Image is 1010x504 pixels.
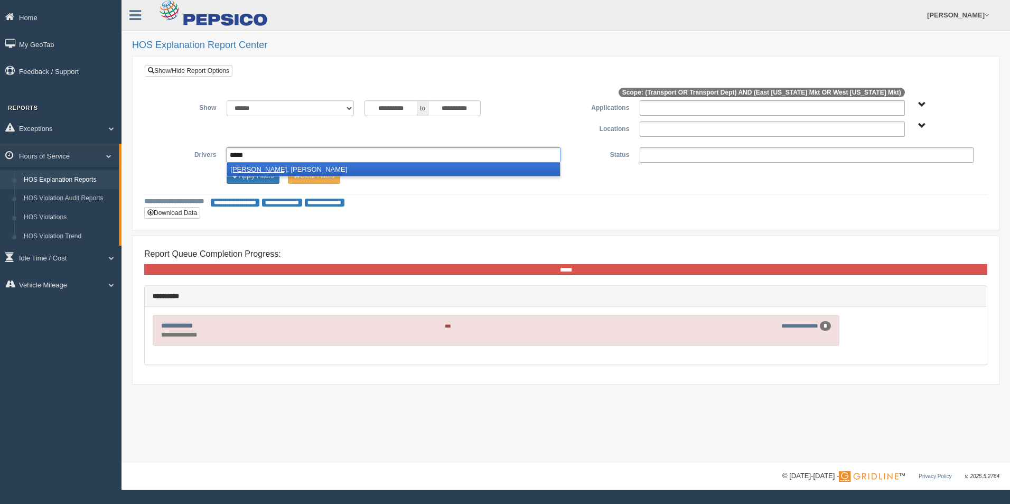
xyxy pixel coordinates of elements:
a: Privacy Policy [919,473,951,479]
div: © [DATE]-[DATE] - ™ [782,471,999,482]
button: Download Data [144,207,200,219]
label: Drivers [153,147,221,160]
li: , [PERSON_NAME] [227,163,560,176]
a: HOS Explanation Reports [19,171,119,190]
label: Status [566,147,634,160]
label: Show [153,100,221,113]
a: HOS Violation Audit Reports [19,189,119,208]
span: v. 2025.5.2764 [965,473,999,479]
label: Applications [566,100,634,113]
h2: HOS Explanation Report Center [132,40,999,51]
span: to [417,100,428,116]
img: Gridline [839,471,899,482]
em: [PERSON_NAME] [230,165,287,173]
span: Scope: (Transport OR Transport Dept) AND (East [US_STATE] Mkt OR West [US_STATE] Mkt) [619,88,905,97]
a: Show/Hide Report Options [145,65,232,77]
h4: Report Queue Completion Progress: [144,249,987,259]
a: HOS Violation Trend [19,227,119,246]
a: HOS Violations [19,208,119,227]
label: Locations [566,122,634,134]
